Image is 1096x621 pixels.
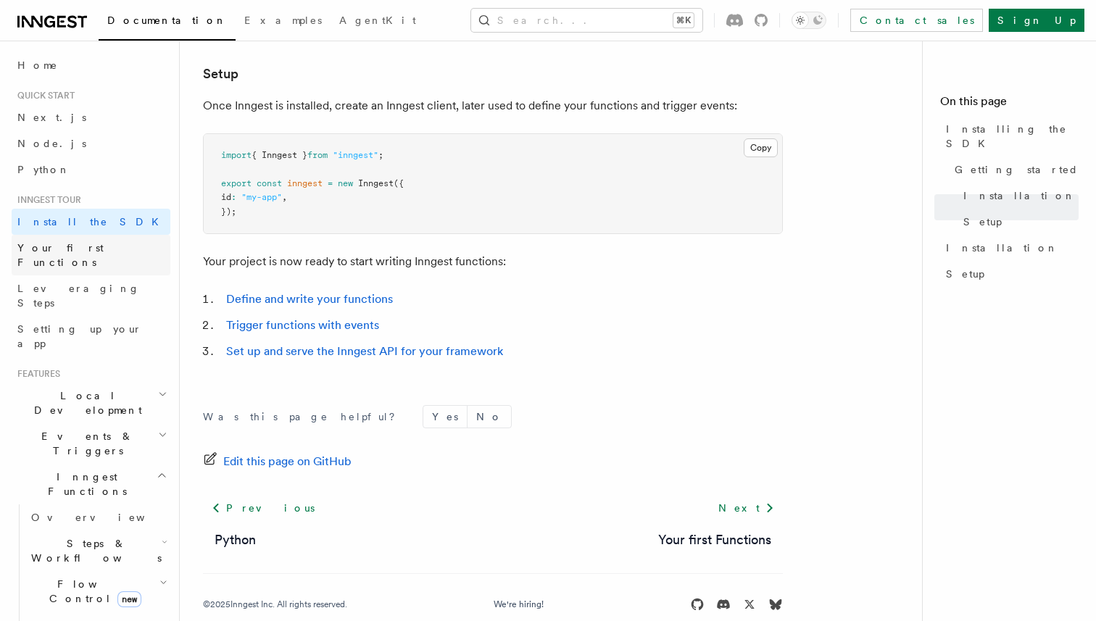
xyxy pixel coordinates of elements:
[223,451,352,472] span: Edit this page on GitHub
[203,599,347,610] div: © 2025 Inngest Inc. All rights reserved.
[338,178,353,188] span: new
[940,261,1079,287] a: Setup
[339,14,416,26] span: AgentKit
[12,423,170,464] button: Events & Triggers
[215,530,256,550] a: Python
[358,178,394,188] span: Inngest
[955,162,1079,177] span: Getting started
[117,591,141,607] span: new
[12,194,81,206] span: Inngest tour
[221,192,231,202] span: id
[17,58,58,72] span: Home
[226,344,503,358] a: Set up and serve the Inngest API for your framework
[12,90,75,101] span: Quick start
[946,122,1079,151] span: Installing the SDK
[17,242,104,268] span: Your first Functions
[244,14,322,26] span: Examples
[850,9,983,32] a: Contact sales
[226,292,393,306] a: Define and write your functions
[989,9,1084,32] a: Sign Up
[17,138,86,149] span: Node.js
[203,451,352,472] a: Edit this page on GitHub
[658,530,771,550] a: Your first Functions
[12,275,170,316] a: Leveraging Steps
[958,209,1079,235] a: Setup
[710,495,783,521] a: Next
[282,192,287,202] span: ,
[12,52,170,78] a: Home
[25,571,170,612] button: Flow Controlnew
[12,316,170,357] a: Setting up your app
[25,536,162,565] span: Steps & Workflows
[17,164,70,175] span: Python
[12,157,170,183] a: Python
[221,207,236,217] span: });
[203,495,323,521] a: Previous
[203,96,783,116] p: Once Inngest is installed, create an Inngest client, later used to define your functions and trig...
[12,104,170,130] a: Next.js
[17,283,140,309] span: Leveraging Steps
[31,512,180,523] span: Overview
[394,178,404,188] span: ({
[331,4,425,39] a: AgentKit
[949,157,1079,183] a: Getting started
[494,599,544,610] a: We're hiring!
[471,9,702,32] button: Search...⌘K
[958,183,1079,209] a: Installation
[203,251,783,272] p: Your project is now ready to start writing Inngest functions:
[17,216,167,228] span: Install the SDK
[25,577,159,606] span: Flow Control
[940,235,1079,261] a: Installation
[12,130,170,157] a: Node.js
[25,530,170,571] button: Steps & Workflows
[221,150,252,160] span: import
[107,14,227,26] span: Documentation
[17,323,142,349] span: Setting up your app
[287,178,323,188] span: inngest
[423,406,467,428] button: Yes
[12,429,158,458] span: Events & Triggers
[99,4,236,41] a: Documentation
[226,318,379,332] a: Trigger functions with events
[25,504,170,530] a: Overview
[12,209,170,235] a: Install the SDK
[12,388,158,417] span: Local Development
[221,178,252,188] span: export
[378,150,383,160] span: ;
[673,13,694,28] kbd: ⌘K
[946,267,984,281] span: Setup
[12,464,170,504] button: Inngest Functions
[940,93,1079,116] h4: On this page
[307,150,328,160] span: from
[744,138,778,157] button: Copy
[328,178,333,188] span: =
[12,368,60,380] span: Features
[203,409,405,424] p: Was this page helpful?
[12,470,157,499] span: Inngest Functions
[252,150,307,160] span: { Inngest }
[17,112,86,123] span: Next.js
[12,235,170,275] a: Your first Functions
[963,188,1076,203] span: Installation
[241,192,282,202] span: "my-app"
[203,64,238,84] a: Setup
[940,116,1079,157] a: Installing the SDK
[468,406,511,428] button: No
[257,178,282,188] span: const
[946,241,1058,255] span: Installation
[792,12,826,29] button: Toggle dark mode
[12,383,170,423] button: Local Development
[236,4,331,39] a: Examples
[333,150,378,160] span: "inngest"
[963,214,1002,229] span: Setup
[231,192,236,202] span: :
